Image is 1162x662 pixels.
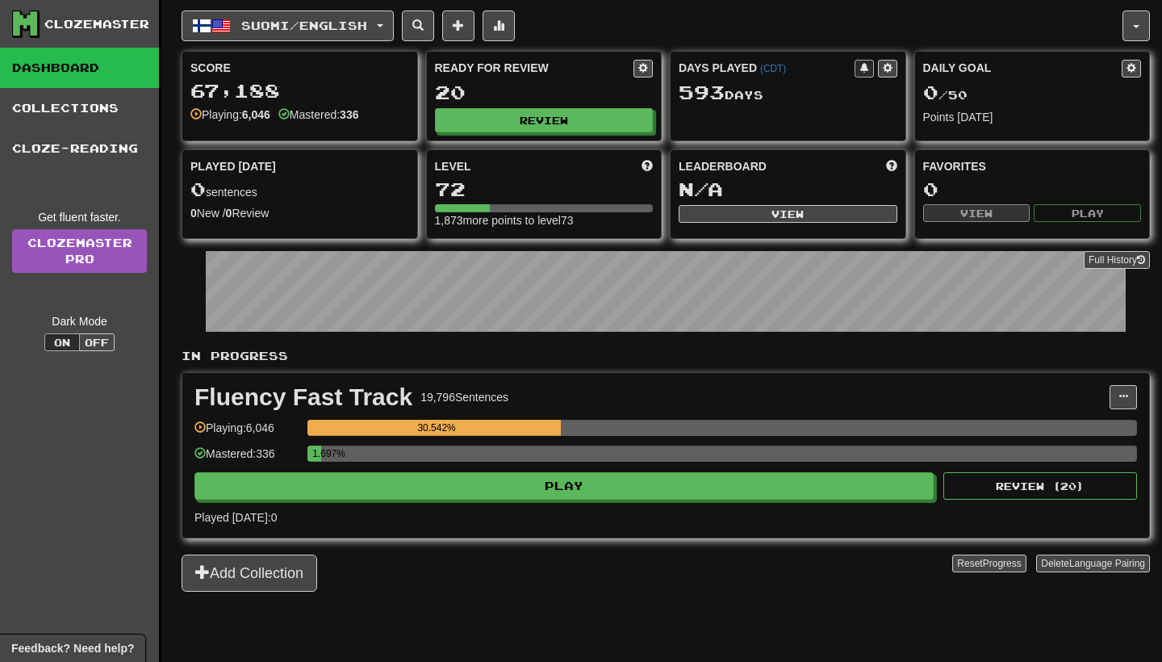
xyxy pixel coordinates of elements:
div: Ready for Review [435,60,634,76]
div: Clozemaster [44,16,149,32]
span: Leaderboard [679,158,767,174]
div: Day s [679,82,897,103]
button: View [679,205,897,223]
button: Suomi/English [182,10,394,41]
span: N/A [679,178,723,200]
button: More stats [483,10,515,41]
span: Progress [983,558,1022,569]
div: Favorites [923,158,1142,174]
div: 1.697% [312,446,321,462]
div: 0 [923,179,1142,199]
div: Points [DATE] [923,109,1142,125]
div: Score [190,60,409,76]
strong: 0 [226,207,232,220]
a: (CDT) [760,63,786,74]
span: / 50 [923,88,968,102]
span: This week in points, UTC [886,158,897,174]
span: Level [435,158,471,174]
button: Play [194,472,934,500]
span: 0 [190,178,206,200]
button: DeleteLanguage Pairing [1036,555,1150,572]
button: Play [1034,204,1141,222]
div: Fluency Fast Track [194,385,412,409]
div: Playing: [190,107,270,123]
button: Review (20) [943,472,1137,500]
strong: 336 [340,108,358,121]
div: Mastered: [278,107,359,123]
div: 19,796 Sentences [420,389,508,405]
div: 30.542% [312,420,561,436]
span: Suomi / English [241,19,367,32]
div: 72 [435,179,654,199]
a: ClozemasterPro [12,229,147,273]
button: ResetProgress [952,555,1026,572]
button: Full History [1084,251,1150,269]
button: Search sentences [402,10,434,41]
span: Score more points to level up [642,158,653,174]
div: Daily Goal [923,60,1122,78]
span: 0 [923,81,938,103]
span: Language Pairing [1069,558,1145,569]
span: Played [DATE] [190,158,276,174]
span: Played [DATE]: 0 [194,511,277,524]
div: 1,873 more points to level 73 [435,212,654,228]
div: Get fluent faster. [12,209,147,225]
button: Add Collection [182,555,317,592]
span: Open feedback widget [11,640,134,656]
p: In Progress [182,348,1150,364]
div: Days Played [679,60,855,76]
button: Off [79,333,115,351]
div: 67,188 [190,81,409,101]
button: Add sentence to collection [442,10,474,41]
div: Dark Mode [12,313,147,329]
button: Review [435,108,654,132]
div: 20 [435,82,654,103]
div: sentences [190,179,409,200]
button: View [923,204,1030,222]
span: 593 [679,81,725,103]
div: Mastered: 336 [194,446,299,472]
div: Playing: 6,046 [194,420,299,446]
button: On [44,333,80,351]
strong: 6,046 [242,108,270,121]
strong: 0 [190,207,197,220]
div: New / Review [190,205,409,221]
